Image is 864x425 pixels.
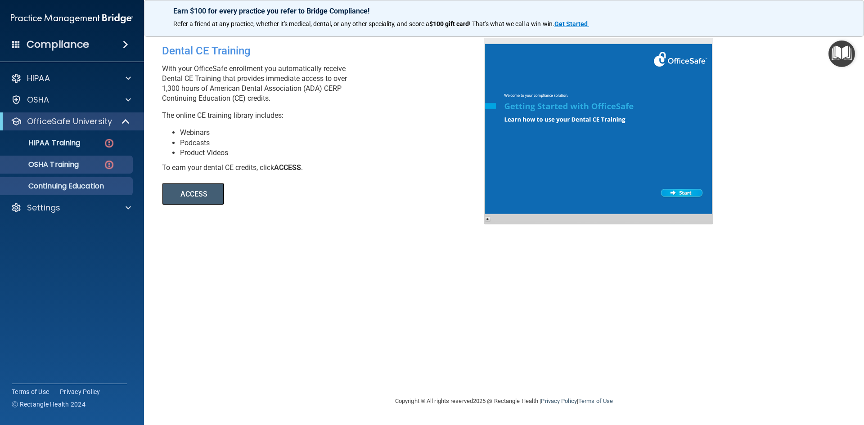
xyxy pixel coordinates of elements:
p: Continuing Education [6,182,129,191]
span: ! That's what we call a win-win. [469,20,554,27]
a: Get Started [554,20,589,27]
strong: $100 gift card [429,20,469,27]
a: Privacy Policy [60,387,100,396]
p: HIPAA Training [6,139,80,148]
a: Terms of Use [12,387,49,396]
a: OSHA [11,94,131,105]
span: Refer a friend at any practice, whether it's medical, dental, or any other speciality, and score a [173,20,429,27]
p: OSHA [27,94,49,105]
p: OSHA Training [6,160,79,169]
h4: Compliance [27,38,89,51]
button: Open Resource Center [828,40,855,67]
img: PMB logo [11,9,133,27]
span: Ⓒ Rectangle Health 2024 [12,400,85,409]
img: danger-circle.6113f641.png [103,138,115,149]
strong: Get Started [554,20,588,27]
li: Podcasts [180,138,490,148]
p: HIPAA [27,73,50,84]
div: Copyright © All rights reserved 2025 @ Rectangle Health | | [340,387,668,416]
button: ACCESS [162,183,224,205]
a: ACCESS [162,191,408,198]
p: OfficeSafe University [27,116,112,127]
div: To earn your dental CE credits, click . [162,163,490,173]
a: Terms of Use [578,398,613,404]
div: Dental CE Training [162,38,490,64]
li: Webinars [180,128,490,138]
p: The online CE training library includes: [162,111,490,121]
p: With your OfficeSafe enrollment you automatically receive Dental CE Training that provides immedi... [162,64,490,103]
img: danger-circle.6113f641.png [103,159,115,170]
b: ACCESS [274,163,301,172]
p: Earn $100 for every practice you refer to Bridge Compliance! [173,7,835,15]
p: Settings [27,202,60,213]
a: HIPAA [11,73,131,84]
a: OfficeSafe University [11,116,130,127]
a: Settings [11,202,131,213]
li: Product Videos [180,148,490,158]
a: Privacy Policy [541,398,576,404]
